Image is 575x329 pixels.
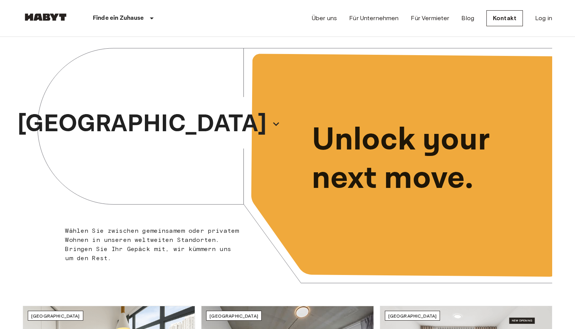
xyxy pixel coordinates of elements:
p: Finde ein Zuhause [93,14,144,23]
span: [GEOGRAPHIC_DATA] [210,313,258,319]
button: [GEOGRAPHIC_DATA] [14,103,284,145]
p: Wählen Sie zwischen gemeinsamem oder privatem Wohnen in unseren weltweiten Standorten. Bringen Si... [65,226,240,263]
p: [GEOGRAPHIC_DATA] [17,106,267,142]
span: [GEOGRAPHIC_DATA] [388,313,437,319]
a: Kontakt [486,10,523,26]
a: Für Unternehmen [349,14,399,23]
a: Log in [535,14,552,23]
p: Unlock your next move. [312,121,540,198]
a: Für Vermieter [411,14,449,23]
img: Habyt [23,13,68,21]
span: [GEOGRAPHIC_DATA] [31,313,80,319]
a: Blog [461,14,474,23]
a: Über uns [312,14,337,23]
